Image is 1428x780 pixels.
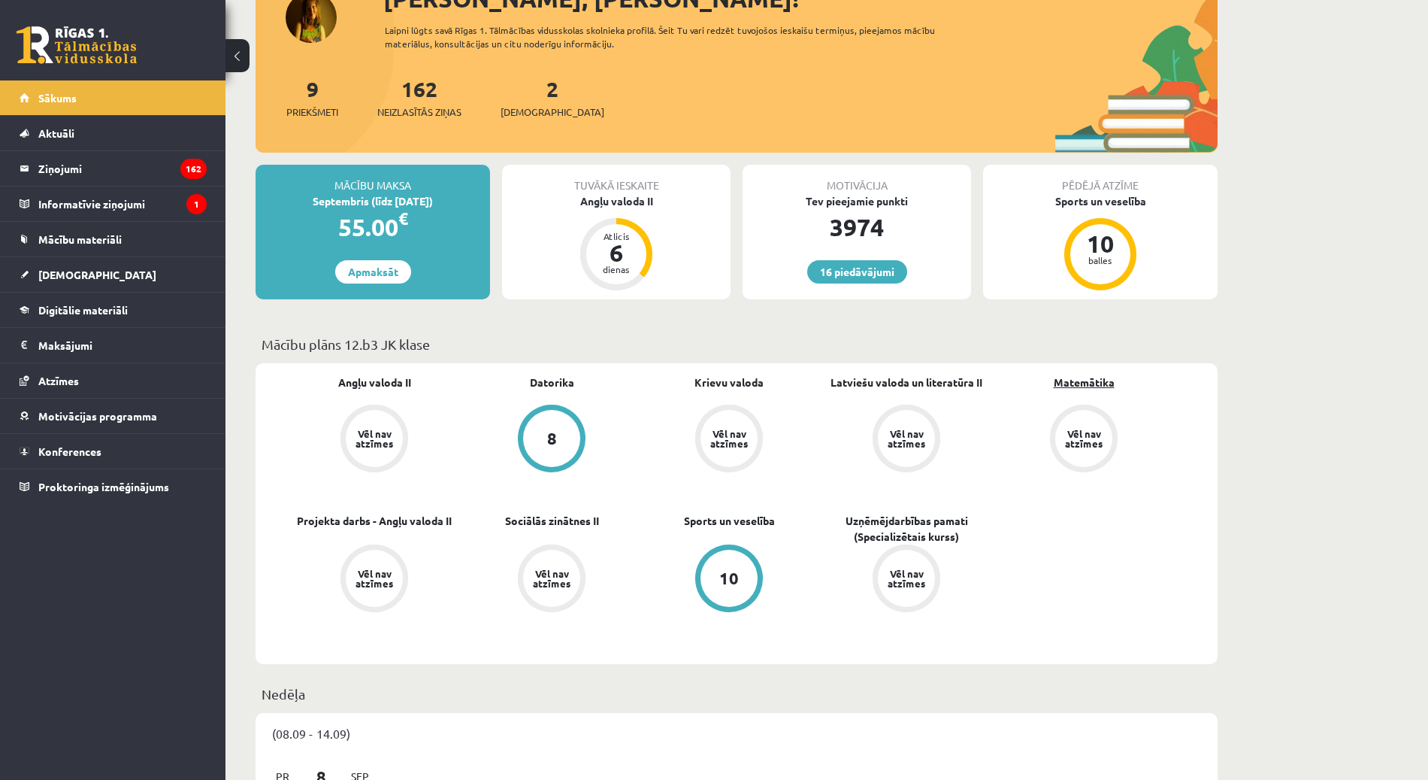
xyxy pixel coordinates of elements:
div: Pēdējā atzīme [983,165,1218,193]
a: Krievu valoda [694,375,764,390]
div: dienas [594,265,639,274]
span: Aktuāli [38,126,74,140]
div: Vēl nav atzīmes [708,429,750,448]
a: 162Neizlasītās ziņas [377,75,461,120]
a: Motivācijas programma [20,399,207,433]
div: 10 [719,570,739,587]
div: Atlicis [594,232,639,241]
span: [DEMOGRAPHIC_DATA] [501,105,604,120]
div: 8 [547,430,557,447]
a: Konferences [20,434,207,469]
div: Laipni lūgts savā Rīgas 1. Tālmācības vidusskolas skolnieka profilā. Šeit Tu vari redzēt tuvojošo... [385,23,962,50]
a: [DEMOGRAPHIC_DATA] [20,257,207,292]
div: Septembris (līdz [DATE]) [256,193,490,209]
a: Vēl nav atzīmes [463,545,640,615]
a: Vēl nav atzīmes [995,405,1172,475]
span: Mācību materiāli [38,232,122,246]
a: 2[DEMOGRAPHIC_DATA] [501,75,604,120]
div: Vēl nav atzīmes [531,569,573,588]
a: Vēl nav atzīmes [818,405,995,475]
a: Aktuāli [20,116,207,150]
a: Sākums [20,80,207,115]
div: Angļu valoda II [502,193,731,209]
a: 10 [640,545,818,615]
a: Angļu valoda II [338,375,411,390]
a: Vēl nav atzīmes [286,545,463,615]
div: Sports un veselība [983,193,1218,209]
div: Vēl nav atzīmes [353,429,395,448]
a: Apmaksāt [335,260,411,284]
span: Atzīmes [38,374,79,387]
a: Atzīmes [20,363,207,398]
legend: Ziņojumi [38,151,207,186]
span: Neizlasītās ziņas [377,105,461,120]
div: 6 [594,241,639,265]
span: Proktoringa izmēģinājums [38,480,169,493]
div: 55.00 [256,209,490,245]
div: balles [1078,256,1123,265]
a: Vēl nav atzīmes [286,405,463,475]
p: Mācību plāns 12.b3 JK klase [262,334,1212,354]
a: Maksājumi [20,328,207,363]
div: Tev pieejamie punkti [743,193,971,209]
i: 1 [186,194,207,214]
i: 162 [180,159,207,179]
a: Datorika [530,375,574,390]
a: Informatīvie ziņojumi1 [20,187,207,221]
a: Proktoringa izmēģinājums [20,469,207,504]
p: Nedēļa [262,684,1212,704]
a: Uzņēmējdarbības pamati (Specializētais kurss) [818,513,995,545]
a: 16 piedāvājumi [807,260,907,284]
a: 8 [463,405,640,475]
div: Tuvākā ieskaite [502,165,731,193]
div: Vēl nav atzīmes [885,569,927,588]
a: Mācību materiāli [20,222,207,256]
div: Motivācija [743,165,971,193]
a: 9Priekšmeti [286,75,338,120]
a: Sports un veselība [684,513,775,529]
a: Latviešu valoda un literatūra II [830,375,982,390]
legend: Maksājumi [38,328,207,363]
a: Sociālās zinātnes II [505,513,599,529]
div: (08.09 - 14.09) [256,713,1218,754]
a: Vēl nav atzīmes [818,545,995,615]
div: 3974 [743,209,971,245]
span: Priekšmeti [286,105,338,120]
a: Projekta darbs - Angļu valoda II [297,513,452,529]
a: Sports un veselība 10 balles [983,193,1218,293]
a: Ziņojumi162 [20,151,207,186]
div: Vēl nav atzīmes [885,429,927,448]
span: Sākums [38,91,77,105]
div: Vēl nav atzīmes [1063,429,1105,448]
span: Konferences [38,445,101,458]
div: Mācību maksa [256,165,490,193]
a: Rīgas 1. Tālmācības vidusskola [17,26,137,64]
a: Vēl nav atzīmes [640,405,818,475]
div: 10 [1078,232,1123,256]
span: € [398,208,408,229]
a: Matemātika [1054,375,1115,390]
div: Vēl nav atzīmes [353,569,395,588]
span: [DEMOGRAPHIC_DATA] [38,268,156,281]
a: Digitālie materiāli [20,293,207,327]
a: Angļu valoda II Atlicis 6 dienas [502,193,731,293]
span: Motivācijas programma [38,409,157,423]
legend: Informatīvie ziņojumi [38,187,207,221]
span: Digitālie materiāli [38,303,128,317]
